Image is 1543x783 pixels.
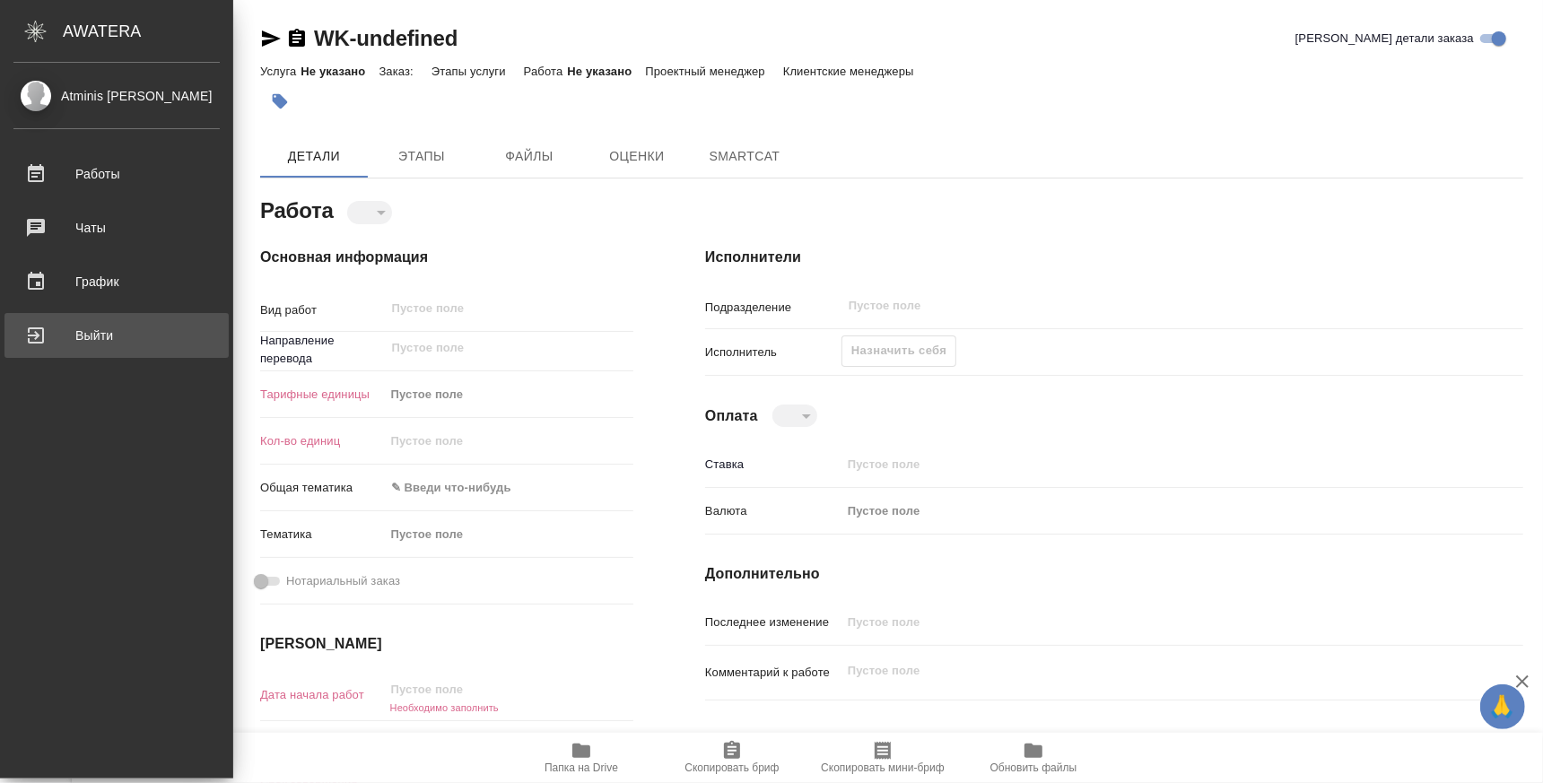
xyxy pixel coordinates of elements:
a: Выйти [4,313,229,358]
h2: Работа [260,193,334,225]
button: Скопировать ссылку для ЯМессенджера [260,28,282,49]
input: Пустое поле [385,676,542,702]
input: Пустое поле [390,337,591,359]
p: Валюта [705,502,841,520]
p: Заказ: [379,65,417,78]
div: Пустое поле [385,379,633,410]
p: Комментарий к работе [705,664,841,682]
span: [PERSON_NAME] детали заказа [1295,30,1474,48]
span: Нотариальный заказ [286,572,400,590]
div: ✎ Введи что-нибудь [385,473,633,503]
a: WK-undefined [314,26,458,50]
button: 🙏 [1480,684,1525,729]
div: Пустое поле [391,526,612,544]
a: Чаты [4,205,229,250]
div: График [13,268,220,295]
a: График [4,259,229,304]
h4: Дополнительно [705,563,1523,585]
p: Дата начала работ [260,686,385,704]
p: Вид работ [260,301,385,319]
p: Исполнитель [705,344,841,361]
h6: Необходимо заполнить [385,702,633,713]
div: Пустое поле [391,386,612,404]
span: Файлы [486,145,572,168]
p: Тематика [260,526,385,544]
h4: Исполнители [705,247,1523,268]
span: Этапы [379,145,465,168]
button: Добавить тэг [260,82,300,121]
p: Не указано [567,65,645,78]
span: 🙏 [1487,688,1518,726]
div: Atminis [PERSON_NAME] [13,86,220,106]
p: Проектный менеджер [645,65,769,78]
span: Скопировать бриф [684,761,779,774]
div: Выйти [13,322,220,349]
div: Работы [13,161,220,187]
button: Папка на Drive [506,733,657,783]
span: Детали [271,145,357,168]
button: Скопировать мини-бриф [807,733,958,783]
div: ✎ Введи что-нибудь [391,479,612,497]
button: Скопировать бриф [657,733,807,783]
div: ​ [347,201,392,223]
p: Работа [524,65,568,78]
span: Обновить файлы [990,761,1077,774]
h4: Оплата [705,405,758,427]
p: Этапы услуги [432,65,510,78]
p: Подразделение [705,299,841,317]
p: Ставка [705,456,841,474]
input: Пустое поле [847,295,1413,317]
p: Направление перевода [260,332,385,368]
span: Скопировать мини-бриф [821,761,944,774]
p: Услуга [260,65,301,78]
button: Обновить файлы [958,733,1109,783]
div: AWATERA [63,13,233,49]
div: ​ [772,405,817,427]
div: Чаты [13,214,220,241]
div: Пустое поле [841,496,1455,526]
p: Не указано [301,65,379,78]
div: Пустое поле [848,502,1434,520]
p: Общая тематика [260,479,385,497]
p: Факт. дата начала работ [260,728,385,764]
input: Пустое поле [841,451,1455,477]
h4: Основная информация [260,247,633,268]
input: Пустое поле [841,609,1455,635]
input: Пустое поле [385,428,633,454]
div: Пустое поле [385,519,633,550]
p: Клиентские менеджеры [783,65,919,78]
span: Оценки [594,145,680,168]
span: SmartCat [702,145,788,168]
p: Последнее изменение [705,613,841,631]
span: Папка на Drive [545,761,618,774]
button: Скопировать ссылку [286,28,308,49]
h4: [PERSON_NAME] [260,633,633,655]
a: Работы [4,152,229,196]
p: Тарифные единицы [260,386,385,404]
p: Кол-во единиц [260,432,385,450]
